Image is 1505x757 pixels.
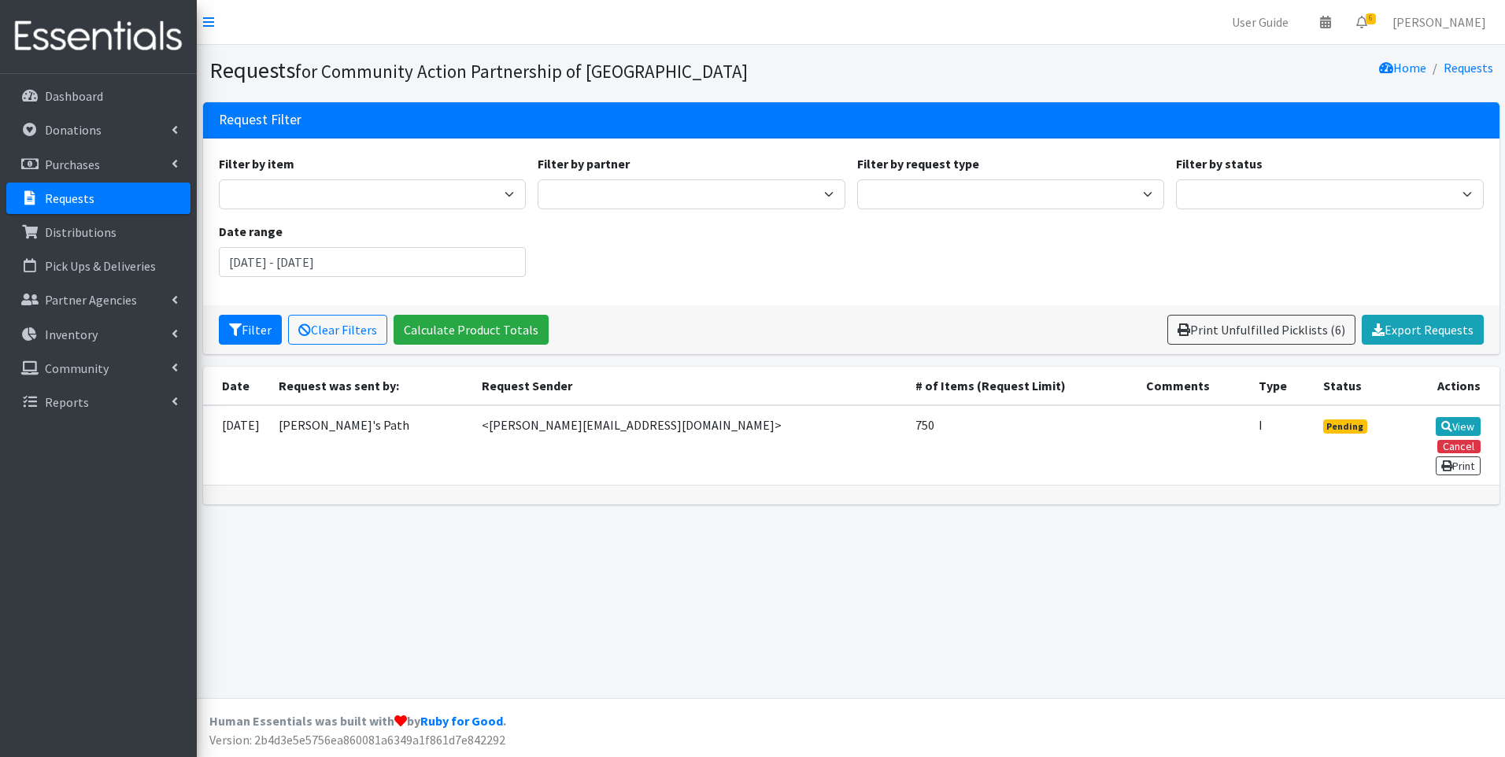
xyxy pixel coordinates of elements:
strong: Human Essentials was built with by . [209,713,506,729]
a: Clear Filters [288,315,387,345]
th: # of Items (Request Limit) [906,367,1137,405]
a: Partner Agencies [6,284,190,316]
a: 6 [1344,6,1380,38]
th: Request Sender [472,367,906,405]
h3: Request Filter [219,112,301,128]
th: Comments [1137,367,1249,405]
label: Filter by partner [538,154,630,173]
td: [DATE] [203,405,269,486]
button: Filter [219,315,282,345]
a: Community [6,353,190,384]
td: [PERSON_NAME]'s Path [269,405,473,486]
small: for Community Action Partnership of [GEOGRAPHIC_DATA] [295,60,748,83]
p: Community [45,360,109,376]
p: Donations [45,122,102,138]
td: 750 [906,405,1137,486]
p: Pick Ups & Deliveries [45,258,156,274]
th: Date [203,367,269,405]
p: Reports [45,394,89,410]
label: Date range [219,222,283,241]
h1: Requests [209,57,845,84]
a: Export Requests [1362,315,1484,345]
a: Purchases [6,149,190,180]
span: Version: 2b4d3e5e5756ea860081a6349a1f861d7e842292 [209,732,505,748]
a: Ruby for Good [420,713,503,729]
a: User Guide [1219,6,1301,38]
a: Pick Ups & Deliveries [6,250,190,282]
a: Inventory [6,319,190,350]
a: Requests [1444,60,1493,76]
a: Reports [6,386,190,418]
span: Pending [1323,419,1368,434]
label: Filter by request type [857,154,979,173]
p: Partner Agencies [45,292,137,308]
label: Filter by status [1176,154,1263,173]
a: Requests [6,183,190,214]
span: 6 [1366,13,1376,24]
a: Print [1436,456,1481,475]
abbr: Individual [1259,417,1263,433]
p: Inventory [45,327,98,342]
p: Requests [45,190,94,206]
a: Home [1379,60,1426,76]
th: Status [1314,367,1400,405]
p: Dashboard [45,88,103,104]
img: HumanEssentials [6,10,190,63]
a: Dashboard [6,80,190,112]
th: Type [1249,367,1314,405]
th: Request was sent by: [269,367,473,405]
td: <[PERSON_NAME][EMAIL_ADDRESS][DOMAIN_NAME]> [472,405,906,486]
th: Actions [1400,367,1499,405]
a: Calculate Product Totals [394,315,549,345]
a: Distributions [6,216,190,248]
a: View [1436,417,1481,436]
a: Donations [6,114,190,146]
input: January 1, 2011 - December 31, 2011 [219,247,527,277]
button: Cancel [1437,440,1481,453]
a: [PERSON_NAME] [1380,6,1499,38]
a: Print Unfulfilled Picklists (6) [1167,315,1355,345]
label: Filter by item [219,154,294,173]
p: Distributions [45,224,116,240]
p: Purchases [45,157,100,172]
